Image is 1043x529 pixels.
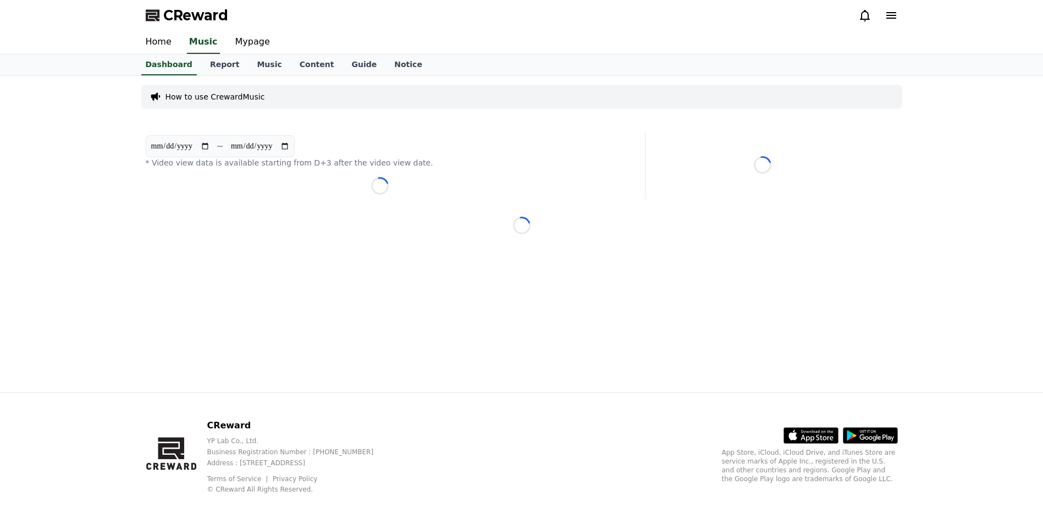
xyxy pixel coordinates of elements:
p: Address : [STREET_ADDRESS] [207,459,391,467]
p: App Store, iCloud, iCloud Drive, and iTunes Store are service marks of Apple Inc., registered in ... [722,448,898,483]
p: CReward [207,419,391,432]
p: * Video view data is available starting from D+3 after the video view date. [146,157,614,168]
a: Dashboard [141,54,197,75]
a: Mypage [227,31,279,54]
a: Notice [385,54,431,75]
a: Home [137,31,180,54]
a: Music [248,54,290,75]
p: Business Registration Number : [PHONE_NUMBER] [207,448,391,456]
a: Guide [343,54,385,75]
a: Music [187,31,220,54]
a: Report [201,54,249,75]
a: Terms of Service [207,475,269,483]
span: CReward [163,7,228,24]
a: Content [291,54,343,75]
a: CReward [146,7,228,24]
p: YP Lab Co., Ltd. [207,437,391,445]
a: How to use CrewardMusic [165,91,265,102]
p: ~ [217,140,224,153]
a: Privacy Policy [273,475,318,483]
p: © CReward All Rights Reserved. [207,485,391,494]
